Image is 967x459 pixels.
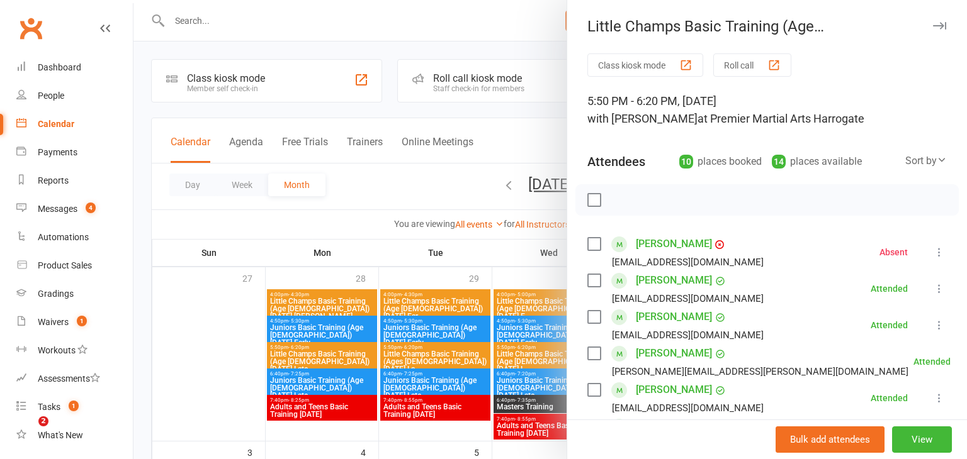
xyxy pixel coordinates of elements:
span: 1 [77,316,87,326]
div: Calendar [38,119,74,129]
div: [EMAIL_ADDRESS][DOMAIN_NAME] [612,327,764,343]
span: 1 [69,401,79,411]
a: [PERSON_NAME] [636,416,712,436]
a: Waivers 1 [16,308,133,336]
span: at Premier Martial Arts Harrogate [698,112,864,125]
div: What's New [38,430,83,440]
a: [PERSON_NAME] [636,343,712,363]
span: 4 [86,202,96,213]
div: 14 [772,155,786,169]
a: Workouts [16,336,133,365]
a: Product Sales [16,252,133,280]
a: Assessments [16,365,133,393]
div: Dashboard [38,62,81,72]
div: Tasks [38,402,60,412]
a: Calendar [16,110,133,138]
div: Workouts [38,345,76,355]
div: [EMAIL_ADDRESS][DOMAIN_NAME] [612,400,764,416]
div: Attendees [587,153,645,170]
div: [EMAIL_ADDRESS][DOMAIN_NAME] [612,290,764,307]
div: [EMAIL_ADDRESS][DOMAIN_NAME] [612,254,764,270]
div: Reports [38,175,69,185]
div: Messages [38,204,77,214]
span: with [PERSON_NAME] [587,112,698,125]
div: Payments [38,147,77,157]
button: Class kiosk mode [587,53,703,77]
a: Messages 4 [16,195,133,223]
div: Waivers [38,317,69,327]
a: [PERSON_NAME] [636,234,712,254]
div: Attended [913,357,951,366]
div: Product Sales [38,260,92,270]
div: Attended [871,321,908,329]
div: Automations [38,232,89,242]
a: Payments [16,138,133,167]
a: What's New [16,421,133,450]
div: People [38,91,64,101]
div: Gradings [38,289,74,299]
a: Tasks 1 [16,393,133,421]
a: People [16,82,133,110]
a: [PERSON_NAME] [636,307,712,327]
div: [PERSON_NAME][EMAIL_ADDRESS][PERSON_NAME][DOMAIN_NAME] [612,363,908,380]
a: Automations [16,223,133,252]
div: Assessments [38,373,100,384]
a: Reports [16,167,133,195]
div: Little Champs Basic Training (Age [DEMOGRAPHIC_DATA]) [DATE] Late [567,18,967,35]
a: Gradings [16,280,133,308]
div: 5:50 PM - 6:20 PM, [DATE] [587,92,947,128]
a: Dashboard [16,53,133,82]
button: Roll call [713,53,791,77]
div: places booked [679,153,762,170]
div: Attended [871,284,908,293]
div: places available [772,153,862,170]
div: Sort by [905,153,947,169]
a: Clubworx [15,13,47,44]
div: Absent [879,248,908,257]
button: Bulk add attendees [776,426,885,453]
a: [PERSON_NAME] [636,380,712,400]
a: [PERSON_NAME] [636,270,712,290]
div: Attended [871,394,908,402]
div: 10 [679,155,693,169]
span: 2 [38,416,48,426]
iframe: Intercom live chat [13,416,43,446]
button: View [892,426,952,453]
